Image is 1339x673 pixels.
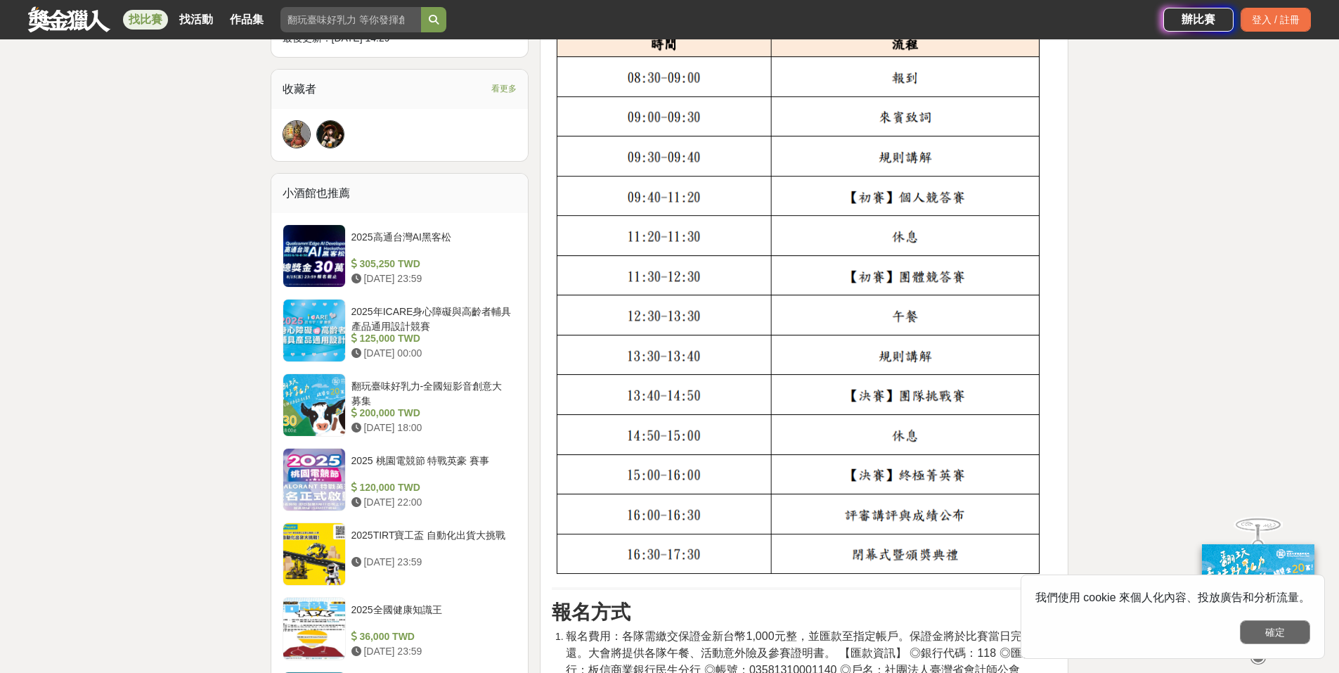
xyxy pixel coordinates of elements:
a: 2025TIRT寶工盃 自動化出貨大挑戰 [DATE] 23:59 [283,523,517,586]
img: Avatar [317,121,344,148]
img: Avatar [283,121,310,148]
span: 我們使用 cookie 來個人化內容、投放廣告和分析流量。 [1035,591,1310,603]
a: 2025年ICARE身心障礙與高齡者輔具產品通用設計競賽 125,000 TWD [DATE] 00:00 [283,299,517,362]
input: 翻玩臺味好乳力 等你發揮創意！ [280,7,421,32]
button: 確定 [1240,620,1310,644]
div: 200,000 TWD [351,406,512,421]
div: [DATE] 23:59 [351,555,512,570]
a: 找活動 [174,10,219,30]
a: 2025 桃園電競節 特戰英豪 賽事 120,000 TWD [DATE] 22:00 [283,448,517,511]
div: 2025全國健康知識王 [351,603,512,629]
div: 2025年ICARE身心障礙與高齡者輔具產品通用設計競賽 [351,305,512,331]
div: 小酒館也推薦 [271,174,529,213]
a: 辦比賽 [1163,8,1234,32]
span: 看更多 [491,81,517,96]
span: 收藏者 [283,83,316,95]
a: Avatar [316,120,344,148]
strong: 報名方式 [552,601,630,623]
div: 125,000 TWD [351,331,512,346]
a: 找比賽 [123,10,168,30]
a: 翻玩臺味好乳力-全國短影音創意大募集 200,000 TWD [DATE] 18:00 [283,373,517,437]
div: [DATE] 00:00 [351,346,512,361]
div: [DATE] 22:00 [351,495,512,510]
div: 120,000 TWD [351,480,512,495]
a: 2025全國健康知識王 36,000 TWD [DATE] 23:59 [283,597,517,660]
a: 2025高通台灣AI黑客松 305,250 TWD [DATE] 23:59 [283,224,517,288]
div: 翻玩臺味好乳力-全國短影音創意大募集 [351,379,512,406]
div: 2025高通台灣AI黑客松 [351,230,512,257]
a: Avatar [283,120,311,148]
div: 36,000 TWD [351,629,512,644]
img: c171a689-fb2c-43c6-a33c-e56b1f4b2190.jpg [1202,544,1314,638]
div: 305,250 TWD [351,257,512,271]
div: [DATE] 18:00 [351,421,512,435]
div: 2025TIRT寶工盃 自動化出貨大挑戰 [351,528,512,555]
a: 作品集 [224,10,269,30]
img: 62805b5e-b975-466c-b479-6f67ca1736b5.png [552,23,1042,577]
div: [DATE] 23:59 [351,271,512,286]
div: 登入 / 註冊 [1241,8,1311,32]
div: 2025 桃園電競節 特戰英豪 賽事 [351,454,512,480]
div: [DATE] 23:59 [351,644,512,659]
